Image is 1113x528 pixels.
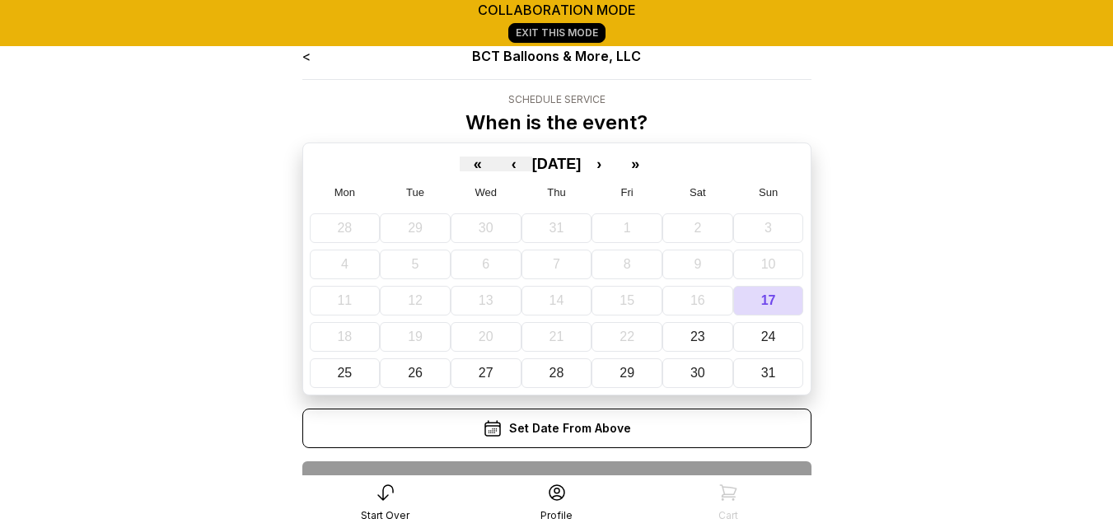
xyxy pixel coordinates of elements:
[310,286,381,315] button: August 11, 2025
[549,221,564,235] abbr: July 31, 2025
[412,257,419,271] abbr: August 5, 2025
[451,213,521,243] button: July 30, 2025
[761,366,776,380] abbr: August 31, 2025
[547,186,565,199] abbr: Thursday
[475,186,498,199] abbr: Wednesday
[549,293,564,307] abbr: August 14, 2025
[617,157,653,171] button: »
[310,213,381,243] button: July 28, 2025
[549,366,564,380] abbr: August 28, 2025
[380,358,451,388] button: August 26, 2025
[521,250,592,279] button: August 7, 2025
[408,329,423,343] abbr: August 19, 2025
[592,322,662,352] button: August 22, 2025
[620,293,634,307] abbr: August 15, 2025
[690,186,706,199] abbr: Saturday
[404,46,709,66] div: BCT Balloons & More, LLC
[620,366,634,380] abbr: August 29, 2025
[761,329,776,343] abbr: August 24, 2025
[460,157,496,171] button: «
[521,358,592,388] button: August 28, 2025
[765,221,772,235] abbr: August 3, 2025
[592,286,662,315] button: August 15, 2025
[694,221,701,235] abbr: August 2, 2025
[761,293,776,307] abbr: August 17, 2025
[408,293,423,307] abbr: August 12, 2025
[508,23,606,43] a: Exit This Mode
[553,257,560,271] abbr: August 7, 2025
[337,329,352,343] abbr: August 18, 2025
[302,48,311,64] a: <
[380,286,451,315] button: August 12, 2025
[662,358,733,388] button: August 30, 2025
[380,322,451,352] button: August 19, 2025
[733,250,804,279] button: August 10, 2025
[302,409,811,448] div: Set Date From Above
[465,93,648,106] div: Schedule Service
[592,250,662,279] button: August 8, 2025
[620,329,634,343] abbr: August 22, 2025
[662,286,733,315] button: August 16, 2025
[662,250,733,279] button: August 9, 2025
[733,213,804,243] button: August 3, 2025
[361,509,409,522] div: Start Over
[380,213,451,243] button: July 29, 2025
[581,157,617,171] button: ›
[718,509,738,522] div: Cart
[690,329,705,343] abbr: August 23, 2025
[532,156,582,172] span: [DATE]
[733,322,804,352] button: August 24, 2025
[624,221,631,235] abbr: August 1, 2025
[479,329,493,343] abbr: August 20, 2025
[310,250,381,279] button: August 4, 2025
[690,366,705,380] abbr: August 30, 2025
[451,322,521,352] button: August 20, 2025
[479,221,493,235] abbr: July 30, 2025
[733,358,804,388] button: August 31, 2025
[479,293,493,307] abbr: August 13, 2025
[451,250,521,279] button: August 6, 2025
[621,186,634,199] abbr: Friday
[380,250,451,279] button: August 5, 2025
[694,257,701,271] abbr: August 9, 2025
[337,293,352,307] abbr: August 11, 2025
[451,358,521,388] button: August 27, 2025
[310,358,381,388] button: August 25, 2025
[479,366,493,380] abbr: August 27, 2025
[310,322,381,352] button: August 18, 2025
[341,257,348,271] abbr: August 4, 2025
[733,286,804,315] button: August 17, 2025
[496,157,532,171] button: ‹
[337,366,352,380] abbr: August 25, 2025
[532,157,582,171] button: [DATE]
[337,221,352,235] abbr: July 28, 2025
[662,213,733,243] button: August 2, 2025
[761,257,776,271] abbr: August 10, 2025
[662,322,733,352] button: August 23, 2025
[408,221,423,235] abbr: July 29, 2025
[334,186,355,199] abbr: Monday
[451,286,521,315] button: August 13, 2025
[521,213,592,243] button: July 31, 2025
[521,322,592,352] button: August 21, 2025
[592,213,662,243] button: August 1, 2025
[482,257,489,271] abbr: August 6, 2025
[406,186,424,199] abbr: Tuesday
[465,110,648,136] p: When is the event?
[690,293,705,307] abbr: August 16, 2025
[521,286,592,315] button: August 14, 2025
[592,358,662,388] button: August 29, 2025
[540,509,573,522] div: Profile
[624,257,631,271] abbr: August 8, 2025
[408,366,423,380] abbr: August 26, 2025
[549,329,564,343] abbr: August 21, 2025
[759,186,778,199] abbr: Sunday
